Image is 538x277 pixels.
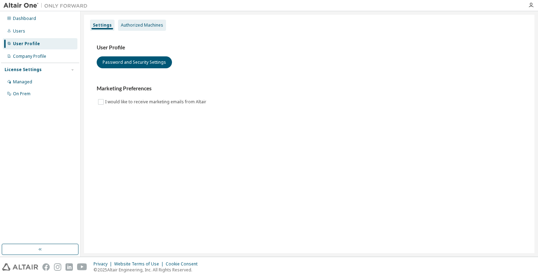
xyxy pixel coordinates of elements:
div: Authorized Machines [121,22,163,28]
div: Privacy [94,261,114,267]
img: linkedin.svg [65,263,73,271]
img: Altair One [4,2,91,9]
div: Cookie Consent [166,261,202,267]
div: User Profile [13,41,40,47]
div: On Prem [13,91,30,97]
img: instagram.svg [54,263,61,271]
div: Dashboard [13,16,36,21]
h3: User Profile [97,44,522,51]
h3: Marketing Preferences [97,85,522,92]
img: facebook.svg [42,263,50,271]
div: Users [13,28,25,34]
p: © 2025 Altair Engineering, Inc. All Rights Reserved. [94,267,202,273]
div: Settings [93,22,112,28]
label: I would like to receive marketing emails from Altair [105,98,208,106]
button: Password and Security Settings [97,56,172,68]
img: youtube.svg [77,263,87,271]
div: License Settings [5,67,42,72]
img: altair_logo.svg [2,263,38,271]
div: Company Profile [13,54,46,59]
div: Managed [13,79,32,85]
div: Website Terms of Use [114,261,166,267]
